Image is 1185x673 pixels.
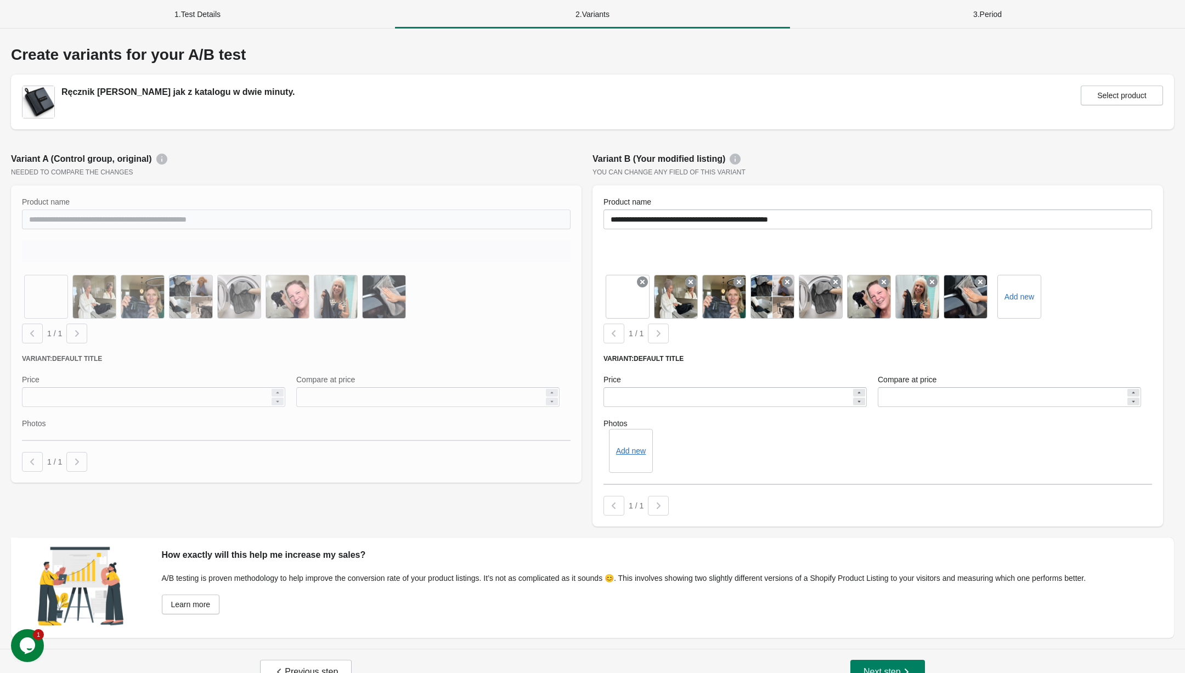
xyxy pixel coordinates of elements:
button: Add new [616,446,646,455]
a: Learn more [162,595,220,614]
div: You can change any field of this variant [592,168,1163,177]
label: Photos [603,418,1152,429]
label: Price [603,374,621,385]
span: Select product [1097,91,1147,100]
span: Learn more [171,600,211,609]
div: Create variants for your A/B test [11,46,1174,64]
div: Variant B (Your modified listing) [592,152,1163,166]
span: 1 / 1 [629,329,644,338]
span: 1 / 1 [47,457,62,466]
button: Select product [1081,86,1163,105]
iframe: chat widget [11,629,46,662]
div: How exactly will this help me increase my sales? [162,548,1163,562]
div: A/B testing is proven methodology to help improve the conversion rate of your product listings. I... [162,573,1163,584]
span: 1 / 1 [47,329,62,338]
div: Variant: Default Title [603,354,1152,363]
span: 1 / 1 [629,501,644,510]
div: Ręcznik [PERSON_NAME] jak z katalogu w dwie minuty. [61,86,295,99]
label: Add new [1005,291,1034,302]
label: Product name [603,196,651,207]
label: Compare at price [878,374,936,385]
div: Variant A (Control group, original) [11,152,582,166]
div: Needed to compare the changes [11,168,582,177]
